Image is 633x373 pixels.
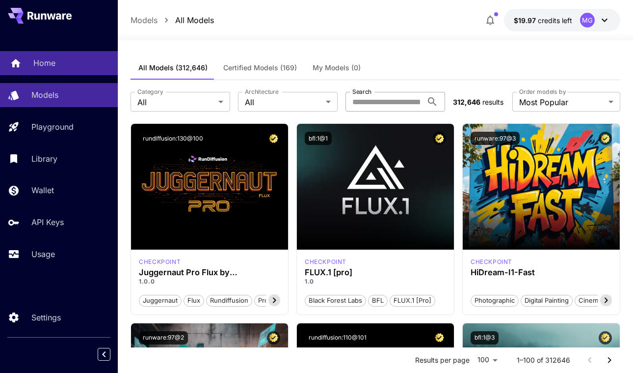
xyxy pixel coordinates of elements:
[599,331,612,344] button: Certified Model – Vetted for best performance and includes a commercial license.
[139,258,181,266] div: FLUX.1 D
[453,98,480,106] span: 312,646
[138,63,208,72] span: All Models (312,646)
[433,132,446,145] button: Certified Model – Vetted for best performance and includes a commercial license.
[368,294,388,307] button: BFL
[184,296,204,306] span: flux
[139,268,280,277] h3: Juggernaut Pro Flux by RunDiffusion
[267,331,280,344] button: Certified Model – Vetted for best performance and includes a commercial license.
[352,87,371,96] label: Search
[305,296,366,306] span: Black Forest Labs
[600,350,619,370] button: Go to next page
[471,258,512,266] div: HiDream Fast
[139,331,188,344] button: runware:97@2
[471,331,499,344] button: bfl:1@3
[255,296,272,306] span: pro
[514,16,538,25] span: $19.97
[390,294,435,307] button: FLUX.1 [pro]
[313,63,361,72] span: My Models (0)
[521,296,572,306] span: Digital Painting
[471,294,519,307] button: Photographic
[175,14,214,26] a: All Models
[471,296,518,306] span: Photographic
[474,353,501,367] div: 100
[105,345,118,363] div: Collapse sidebar
[580,13,595,28] div: MG
[305,132,332,145] button: bfl:1@1
[207,296,252,306] span: rundiffusion
[139,277,280,286] p: 1.0.0
[31,248,55,260] p: Usage
[137,87,163,96] label: Category
[139,258,181,266] p: checkpoint
[305,331,370,344] button: rundiffusion:110@101
[471,268,612,277] h3: HiDream-I1-Fast
[31,184,54,196] p: Wallet
[131,14,158,26] a: Models
[184,294,204,307] button: flux
[305,277,446,286] p: 1.0
[137,96,214,108] span: All
[471,258,512,266] p: checkpoint
[538,16,572,25] span: credits left
[575,296,612,306] span: Cinematic
[139,296,181,306] span: juggernaut
[504,9,620,31] button: $19.972MG
[245,87,278,96] label: Architecture
[98,348,110,361] button: Collapse sidebar
[482,98,503,106] span: results
[390,296,435,306] span: FLUX.1 [pro]
[415,355,470,365] p: Results per page
[139,294,182,307] button: juggernaut
[517,355,570,365] p: 1–100 of 312646
[254,294,272,307] button: pro
[245,96,322,108] span: All
[514,15,572,26] div: $19.972
[519,87,566,96] label: Order models by
[206,294,252,307] button: rundiffusion
[139,132,207,145] button: rundiffusion:130@100
[33,57,55,69] p: Home
[131,14,214,26] nav: breadcrumb
[305,258,346,266] p: checkpoint
[31,153,57,165] p: Library
[267,132,280,145] button: Certified Model – Vetted for best performance and includes a commercial license.
[433,331,446,344] button: Certified Model – Vetted for best performance and includes a commercial license.
[575,294,612,307] button: Cinematic
[519,96,605,108] span: Most Popular
[369,296,387,306] span: BFL
[31,89,58,101] p: Models
[31,312,61,323] p: Settings
[521,294,573,307] button: Digital Painting
[599,132,612,145] button: Certified Model – Vetted for best performance and includes a commercial license.
[305,268,446,277] h3: FLUX.1 [pro]
[31,216,64,228] p: API Keys
[223,63,297,72] span: Certified Models (169)
[305,294,366,307] button: Black Forest Labs
[31,121,74,133] p: Playground
[305,258,346,266] div: fluxpro
[471,132,520,145] button: runware:97@3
